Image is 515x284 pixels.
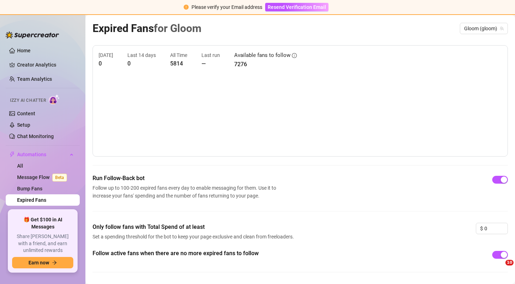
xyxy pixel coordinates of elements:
button: Resend Verification Email [265,3,329,11]
span: 10 [505,260,514,265]
span: Only follow fans with Total Spend of at least [93,223,296,231]
a: Creator Analytics [17,59,74,70]
a: Chat Monitoring [17,133,54,139]
span: Follow active fans when there are no more expired fans to follow [93,249,296,258]
span: Run Follow-Back bot [93,174,279,183]
span: info-circle [292,53,297,58]
span: Earn now [28,260,49,265]
div: Please verify your Email address [191,3,262,11]
article: Last run [201,51,220,59]
article: All Time [170,51,187,59]
span: 🎁 Get $100 in AI Messages [12,216,73,230]
a: Setup [17,122,30,128]
a: All [17,163,23,169]
article: Last 14 days [127,51,156,59]
a: Bump Fans [17,186,42,191]
a: Expired Fans [17,197,46,203]
span: thunderbolt [9,152,15,157]
article: 7276 [234,60,297,69]
article: [DATE] [99,51,113,59]
span: Izzy AI Chatter [10,97,46,104]
span: exclamation-circle [184,5,189,10]
iframe: Intercom live chat [491,260,508,277]
span: Resend Verification Email [268,4,326,10]
article: Available fans to follow [234,51,290,60]
article: — [201,59,220,68]
span: arrow-right [52,260,57,265]
img: AI Chatter [49,94,60,105]
article: 0 [99,59,113,68]
a: Home [17,48,31,53]
article: 5814 [170,59,187,68]
span: Beta [52,174,67,182]
a: Content [17,111,35,116]
span: team [500,26,504,31]
a: Message FlowBeta [17,174,70,180]
span: Share [PERSON_NAME] with a friend, and earn unlimited rewards [12,233,73,254]
button: Earn nowarrow-right [12,257,73,268]
span: Set a spending threshold for the bot to keep your page exclusive and clean from freeloaders. [93,233,296,241]
span: for Gloom [154,22,201,35]
span: Follow up to 100-200 expired fans every day to enable messaging for them. Use it to increase your... [93,184,279,200]
span: Automations [17,149,68,160]
a: Team Analytics [17,76,52,82]
article: 0 [127,59,156,68]
article: Expired Fans [93,20,201,37]
input: 0.00 [484,223,508,234]
span: Gloom (gloom) [464,23,504,34]
img: logo-BBDzfeDw.svg [6,31,59,38]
